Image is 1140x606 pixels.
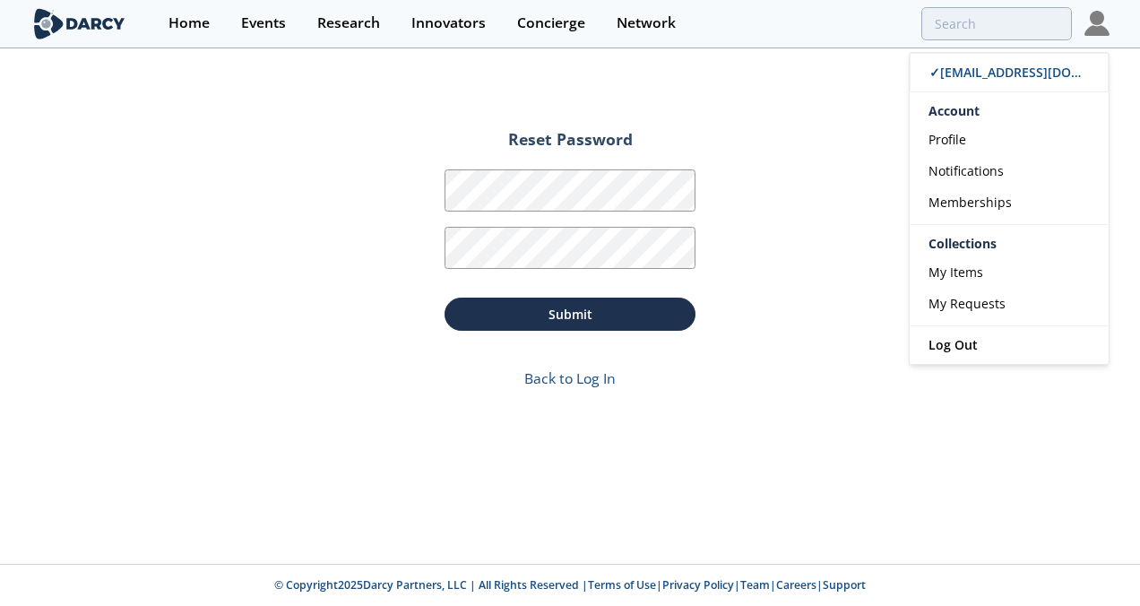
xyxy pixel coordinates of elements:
[136,577,1004,593] p: © Copyright 2025 Darcy Partners, LLC | All Rights Reserved | | | | |
[617,16,676,30] div: Network
[1084,11,1110,36] img: Profile
[910,326,1109,364] a: Log Out
[910,256,1109,288] a: My Items
[776,577,816,593] a: Careers
[445,132,695,160] h2: Reset Password
[928,162,1004,179] span: Notifications
[524,368,616,388] a: Back to Log In
[910,124,1109,155] a: Profile
[928,264,983,281] span: My Items
[928,295,1006,312] span: My Requests
[928,336,978,353] span: Log Out
[928,194,1012,211] span: Memberships
[445,298,695,331] button: Submit
[740,577,770,593] a: Team
[823,577,866,593] a: Support
[30,8,128,39] img: logo-wide.svg
[662,577,734,593] a: Privacy Policy
[241,16,286,30] div: Events
[910,155,1109,186] a: Notifications
[910,288,1109,319] a: My Requests
[910,186,1109,218] a: Memberships
[928,131,966,148] span: Profile
[411,16,486,30] div: Innovators
[517,16,585,30] div: Concierge
[910,92,1109,124] div: Account
[588,577,656,593] a: Terms of Use
[921,7,1072,40] input: Advanced Search
[910,231,1109,256] div: Collections
[910,53,1109,92] a: ✓[EMAIL_ADDRESS][DOMAIN_NAME]
[168,16,210,30] div: Home
[317,16,380,30] div: Research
